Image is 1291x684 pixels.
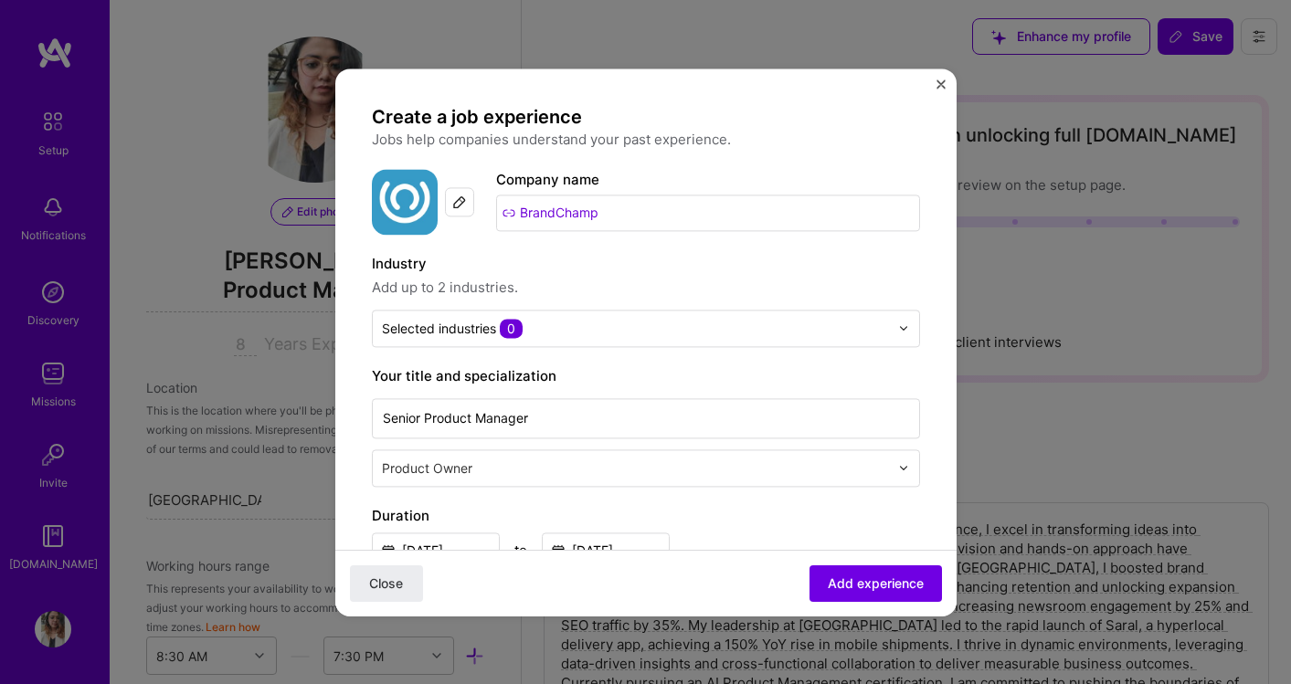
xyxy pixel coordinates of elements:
[452,195,467,209] img: Edit
[898,462,909,473] img: drop icon
[372,277,920,299] span: Add up to 2 industries.
[382,319,523,338] div: Selected industries
[898,322,909,333] img: drop icon
[496,171,599,188] label: Company name
[500,319,523,338] span: 0
[496,195,920,231] input: Search for a company...
[372,169,438,235] img: Company logo
[372,365,920,387] label: Your title and specialization
[372,532,500,568] input: Date
[542,532,670,568] input: Date
[350,564,423,601] button: Close
[514,541,527,560] div: to
[828,574,924,592] span: Add experience
[372,253,920,275] label: Industry
[372,505,920,527] label: Duration
[372,105,920,129] h4: Create a job experience
[372,129,920,151] p: Jobs help companies understand your past experience.
[369,574,403,592] span: Close
[445,187,474,216] div: Edit
[810,564,942,601] button: Add experience
[372,398,920,438] input: Role name
[937,79,946,99] button: Close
